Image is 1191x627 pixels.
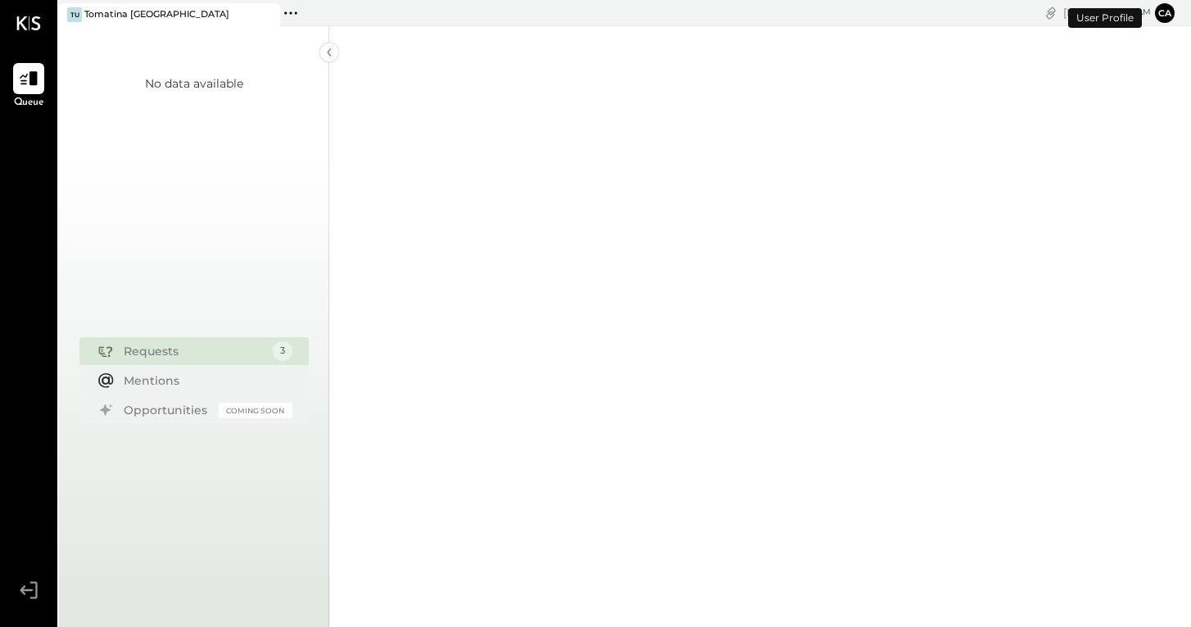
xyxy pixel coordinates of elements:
button: Ca [1155,3,1175,23]
div: Opportunities [124,402,211,418]
div: [DATE] [1063,5,1151,20]
div: 3 [273,341,292,361]
span: am [1137,7,1151,18]
a: Queue [1,63,57,111]
div: Tomatina [GEOGRAPHIC_DATA] [84,8,229,21]
div: copy link [1043,4,1059,21]
div: TU [67,7,82,22]
span: 11 : 52 [1102,5,1134,20]
div: User Profile [1068,8,1142,28]
div: Coming Soon [219,403,292,418]
div: No data available [145,75,243,92]
div: Mentions [124,372,284,389]
div: Requests [124,343,265,359]
span: Queue [14,96,44,111]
